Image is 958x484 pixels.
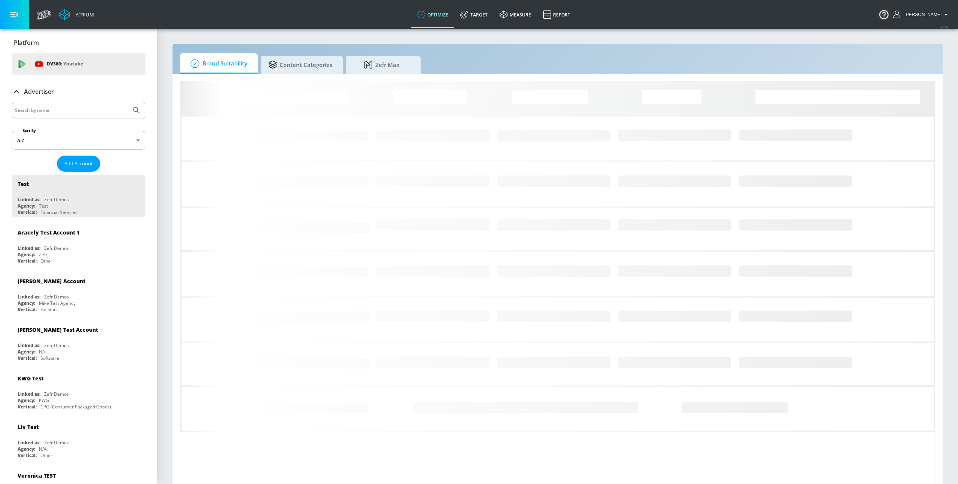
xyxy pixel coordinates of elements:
div: Financial Services [40,209,77,215]
div: Linked as: [18,342,40,349]
div: N/A [39,446,47,452]
div: [PERSON_NAME] Test AccountLinked as:Zefr DemosAgency:NAVertical:Software [12,321,145,363]
div: Agency: [18,300,35,306]
p: Platform [14,39,39,47]
div: Agency: [18,446,35,452]
button: Open Resource Center [873,4,894,25]
div: A-Z [12,131,145,150]
div: Atrium [73,11,94,18]
div: Veronica TEST [18,472,56,479]
div: TestLinked as:Zefr DemosAgency:TestVertical:Financial Services [12,175,145,217]
p: Youtube [63,60,83,68]
div: Linked as: [18,245,40,251]
div: Test [39,203,48,209]
div: Vertical: [18,258,37,264]
div: Zefr Demos [44,196,69,203]
div: Zefr Demos [44,245,69,251]
div: Liv TestLinked as:Zefr DemosAgency:N/AVertical:Other [12,418,145,460]
label: Sort By [21,128,37,133]
div: Linked as: [18,391,40,397]
div: Zefr Demos [44,391,69,397]
div: Aracely Test Account 1Linked as:Zefr DemosAgency:ZefrVertical:Other [12,223,145,266]
div: Vertical: [18,355,37,361]
div: Zefr Demos [44,294,69,300]
span: Content Categories [268,56,332,74]
span: Brand Suitability [187,55,247,73]
div: KWG TestLinked as:Zefr DemosAgency:KWGVertical:CPG (Consumer Packaged Goods) [12,369,145,412]
button: [PERSON_NAME] [893,10,951,19]
span: Add Account [64,159,93,168]
div: Agency: [18,203,35,209]
div: Other [40,258,52,264]
a: optimize [411,1,454,28]
div: Linked as: [18,294,40,300]
input: Search by name [15,105,128,115]
div: Liv Test [18,423,39,431]
div: Aracely Test Account 1 [18,229,80,236]
div: [PERSON_NAME] Account [18,278,85,285]
div: NA [39,349,45,355]
div: [PERSON_NAME] AccountLinked as:Zefr DemosAgency:Mike Test AgencyVertical:Fashion [12,272,145,315]
div: Vertical: [18,404,37,410]
div: Other [40,452,52,459]
div: Test [18,180,29,187]
div: Linked as: [18,439,40,446]
div: Agency: [18,349,35,355]
a: Atrium [59,9,94,20]
div: Advertiser [12,81,145,102]
div: Zefr [39,251,48,258]
span: Zefr Max [353,56,410,74]
div: KWG [39,397,49,404]
a: Target [454,1,494,28]
div: Fashion [40,306,57,313]
div: DV360: Youtube [12,53,145,75]
div: Vertical: [18,306,37,313]
div: Software [40,355,59,361]
div: Vertical: [18,452,37,459]
div: Mike Test Agency [39,300,76,306]
span: v 4.24.0 [940,25,951,29]
span: login as: guillermo.cabrera@zefr.com [901,12,942,17]
button: Add Account [57,156,100,172]
a: Report [537,1,576,28]
div: Agency: [18,251,35,258]
div: CPG (Consumer Packaged Goods) [40,404,111,410]
div: [PERSON_NAME] Test Account [18,326,98,333]
div: Linked as: [18,196,40,203]
div: Zefr Demos [44,439,69,446]
div: KWG Test [18,375,43,382]
div: Zefr Demos [44,342,69,349]
p: Advertiser [24,88,54,96]
a: measure [494,1,537,28]
div: Agency: [18,397,35,404]
p: DV360: [47,60,83,68]
div: Platform [12,32,145,53]
div: Vertical: [18,209,37,215]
